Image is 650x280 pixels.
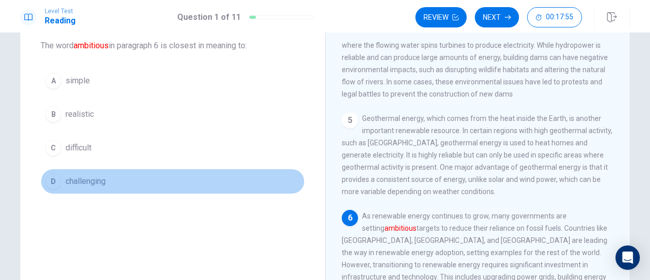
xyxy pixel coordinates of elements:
span: The word in paragraph 6 is closest in meaning to: [41,40,305,52]
button: Cdifficult [41,135,305,161]
button: Brealistic [41,102,305,127]
div: Open Intercom Messenger [615,245,640,270]
button: Next [475,7,519,27]
span: Level Test [45,8,76,15]
div: D [45,173,61,190]
div: 6 [342,210,358,226]
button: 00:17:55 [527,7,582,27]
div: B [45,106,61,122]
span: Geothermal energy, which comes from the heat inside the Earth, is another important renewable res... [342,114,612,196]
h1: Reading [45,15,76,27]
span: realistic [66,108,94,120]
span: 00:17:55 [546,13,573,21]
font: ambitious [74,41,109,50]
div: 5 [342,112,358,129]
span: challenging [66,175,106,188]
span: simple [66,75,90,87]
button: Review [415,7,467,27]
button: Asimple [41,68,305,94]
h1: Question 1 of 11 [177,11,241,23]
font: ambitious [384,224,416,232]
div: C [45,140,61,156]
button: Dchallenging [41,169,305,194]
span: Hydropower, which uses the energy of flowing water, is the largest source of renewable energy in ... [342,17,608,98]
div: A [45,73,61,89]
span: difficult [66,142,91,154]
